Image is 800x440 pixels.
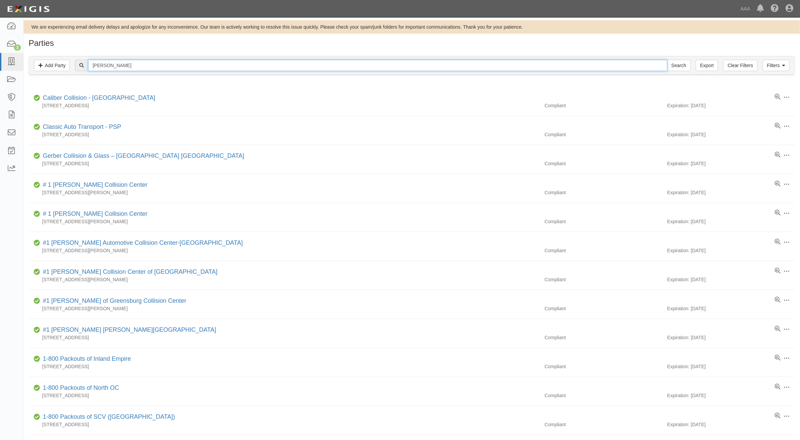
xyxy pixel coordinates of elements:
[40,268,218,276] div: #1 Cochran Collision Center of Greensburg
[43,123,121,130] a: Classic Auto Transport - PSP
[775,181,780,187] a: View results summary
[667,189,795,196] div: Expiration: [DATE]
[540,102,667,109] div: Compliant
[43,268,218,275] a: #1 [PERSON_NAME] Collision Center of [GEOGRAPHIC_DATA]
[540,218,667,225] div: Compliant
[667,102,795,109] div: Expiration: [DATE]
[29,334,540,341] div: [STREET_ADDRESS]
[667,247,795,254] div: Expiration: [DATE]
[29,39,795,48] h1: Parties
[723,60,757,71] a: Clear Filters
[40,355,131,363] div: 1-800 Packouts of Inland Empire
[775,123,780,129] a: View results summary
[29,218,540,225] div: [STREET_ADDRESS][PERSON_NAME]
[540,160,667,167] div: Compliant
[40,210,147,218] div: # 1 Cochran Collision Center
[540,392,667,399] div: Compliant
[540,276,667,283] div: Compliant
[43,181,147,188] a: # 1 [PERSON_NAME] Collision Center
[34,125,40,129] i: Compliant
[667,392,795,399] div: Expiration: [DATE]
[34,357,40,361] i: Compliant
[775,239,780,245] a: View results summary
[43,210,147,217] a: # 1 [PERSON_NAME] Collision Center
[540,305,667,312] div: Compliant
[29,160,540,167] div: [STREET_ADDRESS]
[34,241,40,245] i: Compliant
[29,131,540,138] div: [STREET_ADDRESS]
[29,392,540,399] div: [STREET_ADDRESS]
[29,276,540,283] div: [STREET_ADDRESS][PERSON_NAME]
[540,334,667,341] div: Compliant
[43,239,243,246] a: #1 [PERSON_NAME] Automotive Collision Center-[GEOGRAPHIC_DATA]
[667,60,691,71] input: Search
[43,297,186,304] a: #1 [PERSON_NAME] of Greensburg Collision Center
[667,218,795,225] div: Expiration: [DATE]
[775,268,780,274] a: View results summary
[40,181,147,189] div: # 1 Cochran Collision Center
[667,276,795,283] div: Expiration: [DATE]
[34,328,40,332] i: Compliant
[34,415,40,419] i: Compliant
[667,334,795,341] div: Expiration: [DATE]
[667,305,795,312] div: Expiration: [DATE]
[40,94,155,102] div: Caliber Collision - Gainesville
[540,363,667,370] div: Compliant
[696,60,718,71] a: Export
[40,384,119,392] div: 1-800 Packouts of North OC
[737,2,753,16] a: AAA
[667,131,795,138] div: Expiration: [DATE]
[40,152,244,160] div: Gerber Collision & Glass – Houston Brighton
[43,355,131,362] a: 1-800 Packouts of Inland Empire
[667,421,795,428] div: Expiration: [DATE]
[43,384,119,391] a: 1-800 Packouts of North OC
[29,189,540,196] div: [STREET_ADDRESS][PERSON_NAME]
[775,413,780,419] a: View results summary
[775,355,780,361] a: View results summary
[14,45,21,51] div: 3
[40,326,216,334] div: #1 Cochran Robinson Township
[88,60,667,71] input: Search
[40,123,121,131] div: Classic Auto Transport - PSP
[34,299,40,303] i: Compliant
[34,60,70,71] a: Add Party
[29,305,540,312] div: [STREET_ADDRESS][PERSON_NAME]
[34,270,40,274] i: Compliant
[29,421,540,428] div: [STREET_ADDRESS]
[43,94,155,101] a: Caliber Collision - [GEOGRAPHIC_DATA]
[775,297,780,303] a: View results summary
[763,60,790,71] a: Filters
[40,297,186,305] div: #1 Cochran of Greensburg Collision Center
[667,363,795,370] div: Expiration: [DATE]
[540,421,667,428] div: Compliant
[540,247,667,254] div: Compliant
[34,212,40,216] i: Compliant
[667,160,795,167] div: Expiration: [DATE]
[43,413,175,420] a: 1-800 Packouts of SCV ([GEOGRAPHIC_DATA])
[29,363,540,370] div: [STREET_ADDRESS]
[43,152,244,159] a: Gerber Collision & Glass – [GEOGRAPHIC_DATA] [GEOGRAPHIC_DATA]
[43,326,216,333] a: #1 [PERSON_NAME] [PERSON_NAME][GEOGRAPHIC_DATA]
[775,326,780,332] a: View results summary
[24,24,800,30] div: We are experiencing email delivery delays and apologize for any inconvenience. Our team is active...
[775,152,780,158] a: View results summary
[34,154,40,158] i: Compliant
[40,239,243,247] div: #1 Cochran Automotive Collision Center-Monroeville
[771,5,779,13] i: Help Center - Complianz
[5,3,52,15] img: logo-5460c22ac91f19d4615b14bd174203de0afe785f0fc80cf4dbbc73dc1793850b.png
[775,210,780,216] a: View results summary
[775,384,780,390] a: View results summary
[29,102,540,109] div: [STREET_ADDRESS]
[540,189,667,196] div: Compliant
[40,413,175,421] div: 1-800 Packouts of SCV (Santa Clarita Valley)
[34,96,40,100] i: Compliant
[775,94,780,100] a: View results summary
[34,183,40,187] i: Compliant
[34,386,40,390] i: Compliant
[29,247,540,254] div: [STREET_ADDRESS][PERSON_NAME]
[540,131,667,138] div: Compliant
